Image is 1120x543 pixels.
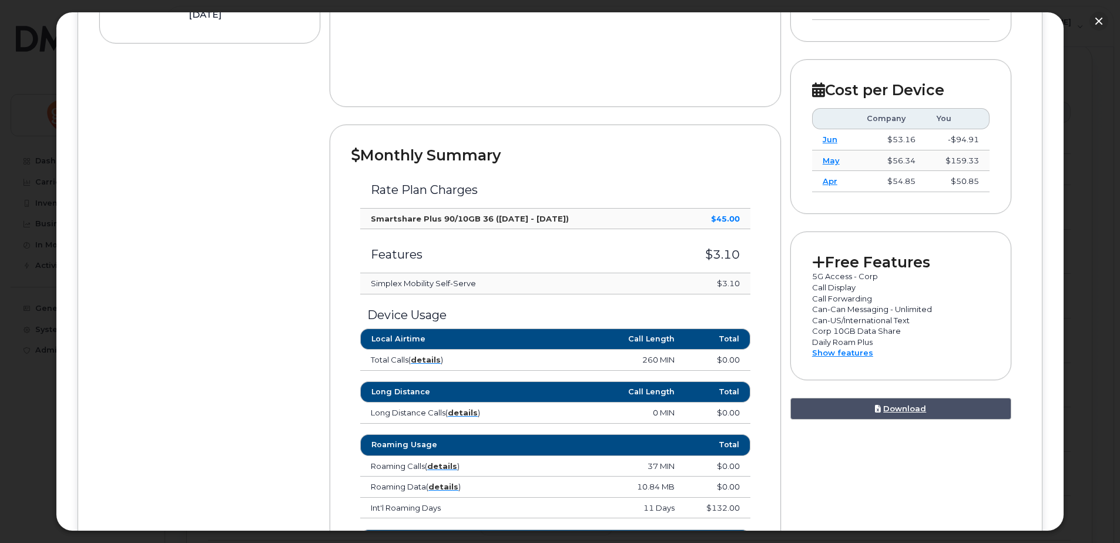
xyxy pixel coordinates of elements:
[523,350,686,371] td: 260 MIN
[812,271,990,282] p: 5G Access - Corp
[856,150,925,172] td: $56.34
[360,498,523,519] td: Int'l Roaming Days
[812,282,990,293] p: Call Display
[926,171,990,192] td: $50.85
[856,129,925,150] td: $53.16
[812,253,990,271] h2: Free Features
[685,350,750,371] td: $0.00
[856,108,925,129] th: Company
[360,329,523,350] th: Local Airtime
[428,482,458,491] a: details
[812,304,990,315] p: Can-Can Messaging - Unlimited
[351,146,759,164] h2: Monthly Summary
[360,350,523,371] td: Total Calls
[685,381,750,403] th: Total
[425,461,460,471] span: ( )
[360,477,523,498] td: Roaming Data
[427,461,457,471] a: details
[360,381,523,403] th: Long Distance
[360,403,523,424] td: Long Distance Calls
[685,498,750,519] td: $132.00
[445,408,480,417] span: ( )
[371,214,569,223] strong: Smartshare Plus 90/10GB 36 ([DATE] - [DATE])
[856,171,925,192] td: $54.85
[685,329,750,350] th: Total
[448,408,478,417] a: details
[812,293,990,304] p: Call Forwarding
[823,135,837,144] a: Jun
[523,403,686,424] td: 0 MIN
[523,456,686,477] td: 37 MIN
[360,273,671,294] td: Simplex Mobility Self-Serve
[360,456,523,477] td: Roaming Calls
[371,183,740,196] h3: Rate Plan Charges
[812,337,990,348] p: Daily Roam Plus
[523,498,686,519] td: 11 Days
[790,398,1011,420] a: Download
[926,129,990,150] td: -$94.91
[523,477,686,498] td: 10.84 MB
[685,403,750,424] td: $0.00
[523,329,686,350] th: Call Length
[812,348,873,357] a: Show features
[360,434,523,455] th: Roaming Usage
[823,156,840,165] a: May
[360,309,750,321] h3: Device Usage
[812,326,990,337] p: Corp 10GB Data Share
[812,315,990,326] p: Can-US/International Text
[685,456,750,477] td: $0.00
[523,381,686,403] th: Call Length
[426,482,461,491] span: ( )
[685,434,750,455] th: Total
[671,273,750,294] td: $3.10
[926,150,990,172] td: $159.33
[823,176,837,186] a: Apr
[685,477,750,498] td: $0.00
[682,248,740,261] h3: $3.10
[411,355,441,364] a: details
[408,355,443,364] span: ( )
[371,248,660,261] h3: Features
[926,108,990,129] th: You
[711,214,740,223] strong: $45.00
